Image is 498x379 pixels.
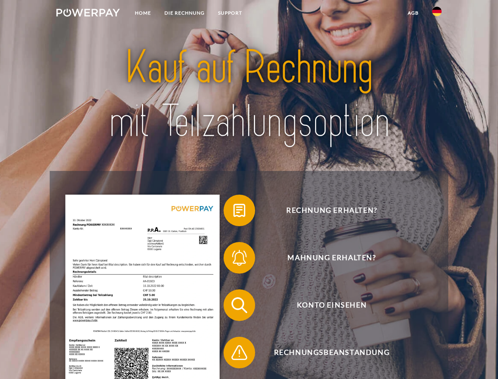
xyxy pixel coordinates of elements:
img: qb_warning.svg [229,343,249,362]
a: agb [401,6,425,20]
button: Rechnungsbeanstandung [224,337,429,368]
img: qb_bill.svg [229,201,249,220]
span: Konto einsehen [235,289,428,321]
span: Mahnung erhalten? [235,242,428,274]
span: Rechnung erhalten? [235,195,428,226]
button: Rechnung erhalten? [224,195,429,226]
a: SUPPORT [211,6,249,20]
a: DIE RECHNUNG [158,6,211,20]
button: Mahnung erhalten? [224,242,429,274]
img: qb_bell.svg [229,248,249,268]
img: title-powerpay_de.svg [75,38,423,151]
a: Home [128,6,158,20]
span: Rechnungsbeanstandung [235,337,428,368]
img: de [432,7,442,16]
img: qb_search.svg [229,295,249,315]
button: Konto einsehen [224,289,429,321]
img: logo-powerpay-white.svg [56,9,120,17]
